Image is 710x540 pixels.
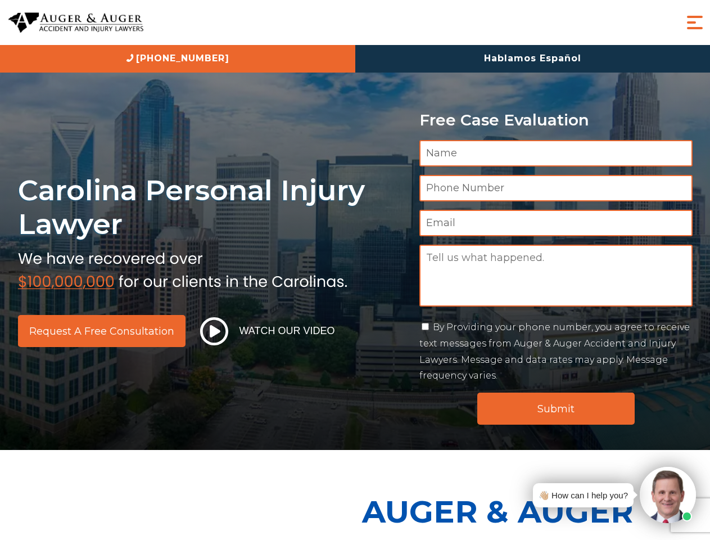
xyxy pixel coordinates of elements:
[419,140,693,166] input: Name
[362,484,704,539] p: Auger & Auger
[18,315,186,347] a: Request a Free Consultation
[419,111,693,129] p: Free Case Evaluation
[197,317,338,346] button: Watch Our Video
[684,11,706,34] button: Menu
[419,210,693,236] input: Email
[29,326,174,336] span: Request a Free Consultation
[18,173,406,241] h1: Carolina Personal Injury Lawyer
[419,175,693,201] input: Phone Number
[419,322,690,381] label: By Providing your phone number, you agree to receive text messages from Auger & Auger Accident an...
[8,12,143,33] img: Auger & Auger Accident and Injury Lawyers Logo
[18,247,347,290] img: sub text
[477,393,635,425] input: Submit
[640,467,696,523] img: Intaker widget Avatar
[539,488,628,503] div: 👋🏼 How can I help you?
